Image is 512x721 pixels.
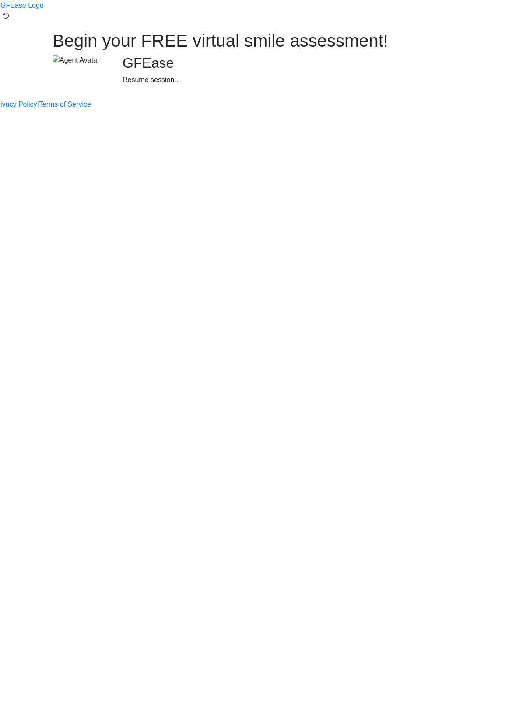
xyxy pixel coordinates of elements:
[39,99,91,110] a: Terms of Service
[123,75,459,85] div: Resume session...
[53,55,99,66] img: Agent Avatar
[37,99,39,110] a: |
[53,30,459,51] h1: Begin your FREE virtual smile assessment!
[123,55,459,71] h2: GFEase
